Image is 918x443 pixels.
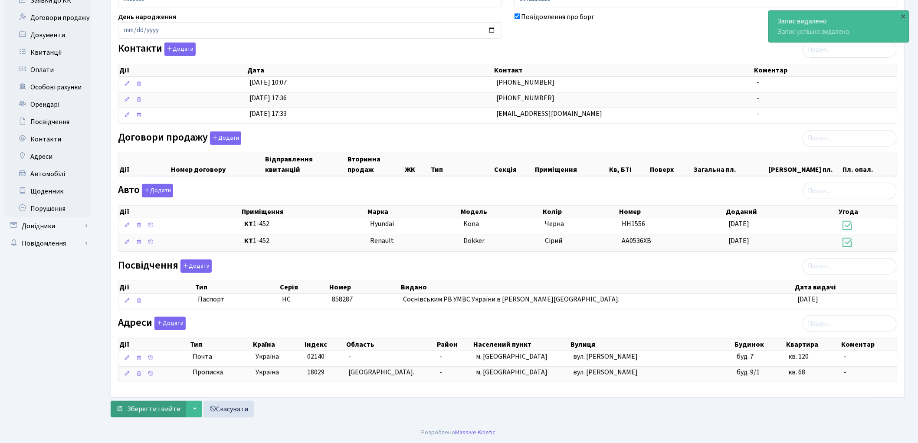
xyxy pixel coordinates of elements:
a: Довідники [4,217,91,235]
th: Тип [189,338,252,351]
th: Марка [367,206,460,218]
th: Населений пункт [472,338,570,351]
a: Додати [162,41,196,56]
th: Відправлення квитанцій [264,153,347,176]
th: Номер договору [170,153,264,176]
th: Секція [493,153,534,176]
div: Запис успішно видалено. [769,11,909,42]
span: [DATE] [728,236,749,246]
span: - [439,352,442,361]
th: Приміщення [534,153,608,176]
span: НН1556 [622,219,645,229]
button: Договори продажу [210,131,241,145]
button: Контакти [164,43,196,56]
th: Вулиця [570,338,734,351]
a: Квитанції [4,44,91,61]
th: Будинок [734,338,785,351]
span: - [844,368,846,377]
th: Індекс [304,338,345,351]
a: Контакти [4,131,91,148]
th: Район [436,338,472,351]
label: Авто [118,184,173,197]
span: - [757,109,759,118]
span: Сірий [545,236,563,246]
a: Massive Kinetic [455,428,495,437]
span: 858287 [332,295,353,304]
th: Дії [118,338,189,351]
span: буд. 7 [737,352,754,361]
th: [PERSON_NAME] пл. [768,153,842,176]
span: - [439,368,442,377]
th: Тип [430,153,493,176]
span: кв. 68 [789,368,806,377]
span: Зберегти і вийти [127,404,180,414]
label: Повідомлення про борг [521,12,595,22]
a: Додати [140,183,173,198]
div: × [899,12,908,20]
a: Оплати [4,61,91,79]
span: Kona [463,219,479,229]
a: Додати [152,315,186,331]
th: Загальна пл. [693,153,768,176]
th: Дії [118,153,170,176]
span: [DATE] [797,295,818,304]
span: - [757,93,759,103]
span: Почта [193,352,212,362]
input: Пошук... [803,315,897,332]
th: Коментар [841,338,898,351]
span: [DATE] 17:33 [250,109,287,118]
span: - [349,352,351,361]
span: Україна [256,368,300,377]
th: Модель [460,206,542,218]
a: Адреси [4,148,91,165]
span: м. [GEOGRAPHIC_DATA] [476,368,548,377]
span: 1-452 [244,219,363,229]
span: 18029 [307,368,325,377]
input: Пошук... [803,41,897,58]
th: Дії [118,281,194,293]
th: Угода [838,206,897,218]
input: Пошук... [803,183,897,199]
span: вул. [PERSON_NAME] [573,352,638,361]
a: Автомобілі [4,165,91,183]
span: [PHONE_NUMBER] [497,78,555,87]
span: м. [GEOGRAPHIC_DATA] [476,352,548,361]
label: Посвідчення [118,259,212,273]
th: Пл. опал. [842,153,897,176]
th: Коментар [754,64,898,76]
button: Зберегти і вийти [111,401,186,417]
span: [GEOGRAPHIC_DATA]. [349,368,415,377]
span: - [757,78,759,87]
th: ЖК [404,153,430,176]
span: [DATE] 17:36 [250,93,287,103]
a: Документи [4,26,91,44]
span: AA0536XВ [622,236,651,246]
a: Додати [208,130,241,145]
label: Адреси [118,317,186,330]
span: Прописка [193,368,223,377]
th: Дата видачі [794,281,898,293]
span: Renault [370,236,394,246]
label: Контакти [118,43,196,56]
th: Дії [118,206,241,218]
th: Номер [328,281,400,293]
th: Видано [400,281,794,293]
th: Колір [542,206,619,218]
span: кв. 120 [789,352,809,361]
span: [EMAIL_ADDRESS][DOMAIN_NAME] [497,109,603,118]
a: Повідомлення [4,235,91,252]
th: Серія [279,281,328,293]
a: Щоденник [4,183,91,200]
th: Країна [252,338,304,351]
th: Приміщення [241,206,367,218]
b: КТ [244,219,253,229]
a: Особові рахунки [4,79,91,96]
button: Авто [142,184,173,197]
th: Тип [194,281,279,293]
input: Пошук... [803,130,897,147]
span: Черна [545,219,564,229]
span: Паспорт [198,295,275,305]
span: Hyundai [370,219,394,229]
button: Посвідчення [180,259,212,273]
span: Україна [256,352,300,362]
